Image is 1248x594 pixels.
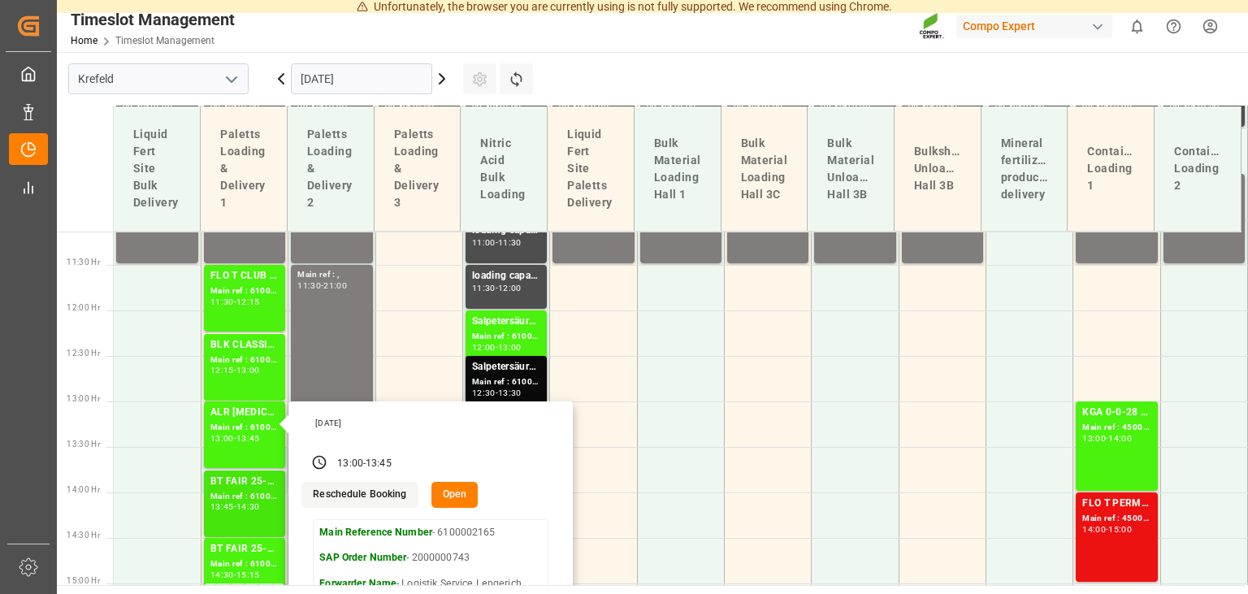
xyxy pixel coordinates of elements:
span: 13:00 Hr [67,394,100,403]
div: Main ref : 4500001006, 2000001046 [1082,421,1150,435]
span: 14:00 Hr [67,485,100,494]
div: Bulk Material Loading Hall 3C [734,128,795,210]
div: - [496,389,498,397]
div: Paletts Loading & Delivery 2 [301,119,361,218]
div: Main ref : 6100002179, 2000001695 [472,375,540,389]
div: - [234,571,236,579]
div: Main ref : 4500001007, 2000001046 [1082,512,1150,526]
span: 14:30 Hr [67,531,100,540]
div: 12:00 [472,344,496,351]
div: FLO T CLUB [DATE] 25kg (x40) INTBLK PREMIUM [DATE] 25kg(x40)D,EN,PL,FNLBT FAIR 25-5-8 35%UH 3M 25... [210,268,279,284]
div: - [496,344,498,351]
div: Main ref : 6100002174, 2000000899 [210,490,279,504]
button: Help Center [1155,8,1192,45]
div: 13:45 [236,435,260,442]
div: 11:30 [210,298,234,306]
div: - [496,284,498,292]
div: - [1106,435,1108,442]
div: 13:45 [210,503,234,510]
div: 12:30 [472,389,496,397]
div: 12:15 [236,298,260,306]
div: 13:00 [337,457,363,471]
div: Main ref : 6100002173, 2000001209;2000001288 2000001209 [210,353,279,367]
div: KGA 0-0-28 25kg (x40) INT [1082,405,1150,421]
div: 15:15 [236,571,260,579]
div: - [234,503,236,510]
div: BT FAIR 25-5-8 35%UH 3M 25kg (x40) INT [210,541,279,557]
div: BLK CLASSIC [DATE]+3+TE 600kg BBBT FAIR 25-5-8 35%UH 3M 25kg (x40) INT [210,337,279,353]
span: 12:00 Hr [67,303,100,312]
div: - [234,366,236,374]
div: BT FAIR 25-5-8 35%UH 3M 25kg (x40) INTFET 6-0-12 KR 25kgx40 DE,AT,[GEOGRAPHIC_DATA],ES,ITFLO T CL... [210,474,279,490]
div: Salpetersäure 53 lose [472,359,540,375]
div: Bulk Material Unloading Hall 3B [821,128,881,210]
input: Type to search/select [68,63,249,94]
div: 13:00 [1082,435,1106,442]
div: Bulk Material Loading Hall 1 [648,128,708,210]
button: Compo Expert [956,11,1119,41]
div: Container Loading 2 [1168,137,1228,201]
p: - 2000000743 [319,551,542,566]
div: - [363,457,366,471]
div: 11:30 [297,282,321,289]
div: 13:45 [366,457,392,471]
div: Salpetersäure 53 lose [472,314,540,330]
strong: SAP Order Number [319,552,406,563]
div: Nitric Acid Bulk Loading [474,128,534,210]
div: FLO T PERM [DATE] 25kg (x42) INT [1082,496,1150,512]
div: 14:00 [1108,435,1132,442]
div: 12:15 [210,366,234,374]
span: 11:30 Hr [67,258,100,267]
div: Main ref : 6100002207, 2000001730 [472,330,540,344]
div: Compo Expert [956,15,1112,38]
div: Main ref : 6100002162, 2000001226 [210,284,279,298]
p: - 6100002165 [319,526,542,540]
img: Screenshot%202023-09-29%20at%2010.02.21.png_1712312052.png [919,12,945,41]
span: 15:00 Hr [67,576,100,585]
div: - [1106,526,1108,533]
div: 11:30 [472,284,496,292]
div: Liquid Fert Site Paletts Delivery [561,119,621,218]
a: Home [71,35,97,46]
div: Main ref : , [297,268,366,282]
span: 12:30 Hr [67,349,100,358]
span: 13:30 Hr [67,440,100,449]
div: Paletts Loading & Delivery 1 [214,119,274,218]
div: 13:00 [210,435,234,442]
div: - [496,239,498,246]
button: Open [431,482,479,508]
div: [DATE] [310,418,555,429]
button: show 0 new notifications [1119,8,1155,45]
div: Liquid Fert Site Bulk Delivery [127,119,187,218]
strong: Forwarder Name [319,578,396,589]
div: 12:00 [498,284,522,292]
div: 13:00 [498,344,522,351]
div: Bulkship Unloading Hall 3B [908,137,968,201]
div: Paletts Loading & Delivery 3 [388,119,448,218]
div: 15:00 [1108,526,1132,533]
div: Container Loading 1 [1081,137,1141,201]
div: 14:30 [236,503,260,510]
div: ALR [MEDICAL_DATA] 5-2-5 25kg (x40) FRBT FAIR 25-5-8 35%UH 3M 25kg (x40) INT [210,405,279,421]
div: 21:00 [323,282,347,289]
div: Timeslot Management [71,7,235,32]
div: 14:30 [210,571,234,579]
div: - [234,435,236,442]
strong: Main Reference Number [319,527,432,538]
input: DD.MM.YYYY [291,63,432,94]
div: Main ref : 6100002206, 2000000333 [210,557,279,571]
div: - [321,282,323,289]
div: 11:00 [472,239,496,246]
button: Reschedule Booking [301,482,418,508]
button: open menu [219,67,243,92]
div: Main ref : 6100002165, 2000000743 [210,421,279,435]
div: 13:00 [236,366,260,374]
div: Mineral fertilizer production delivery [994,128,1055,210]
div: loading capacity [472,268,540,284]
div: 14:00 [1082,526,1106,533]
div: - [234,298,236,306]
div: 11:30 [498,239,522,246]
div: 13:30 [498,389,522,397]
